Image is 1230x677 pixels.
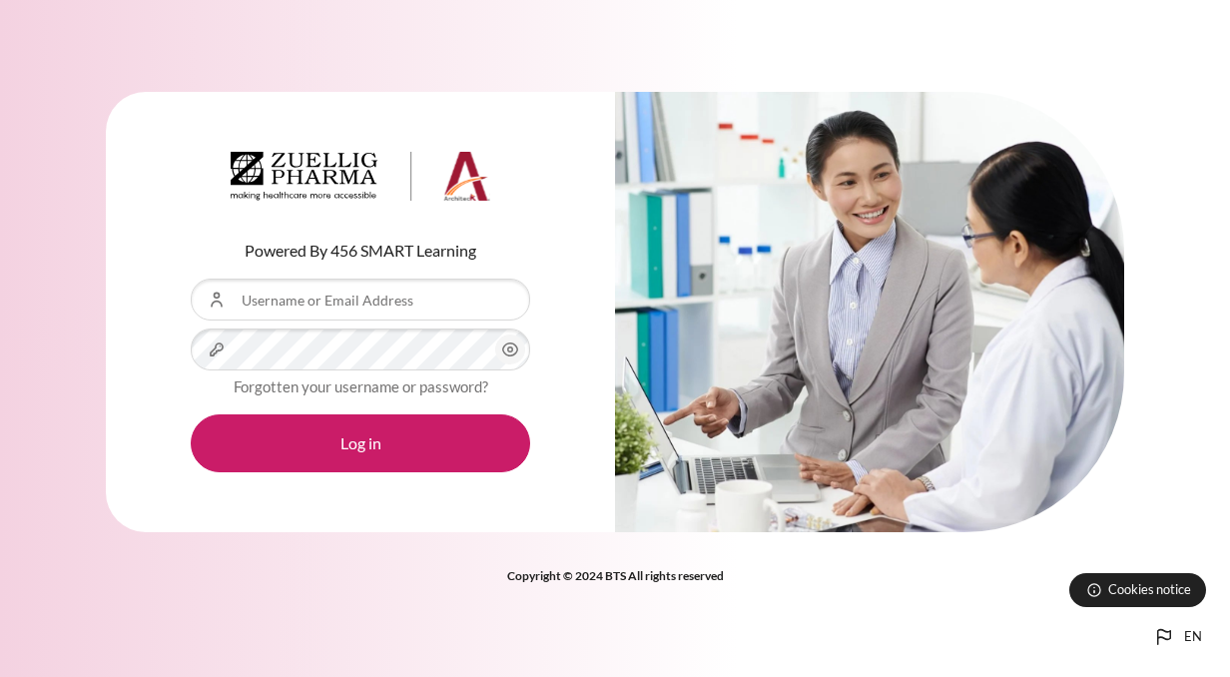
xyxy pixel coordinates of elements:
a: Forgotten your username or password? [234,377,488,395]
button: Languages [1144,617,1210,657]
button: Cookies notice [1069,573,1206,607]
a: Architeck [231,152,490,210]
span: en [1184,627,1202,647]
button: Log in [191,414,530,472]
p: Powered By 456 SMART Learning [191,239,530,263]
strong: Copyright © 2024 BTS All rights reserved [507,568,724,583]
input: Username or Email Address [191,279,530,321]
span: Cookies notice [1108,580,1191,599]
img: Architeck [231,152,490,202]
